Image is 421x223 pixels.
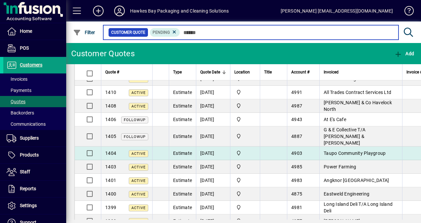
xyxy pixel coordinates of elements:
[131,206,146,210] span: Active
[200,68,226,76] div: Quote Date
[20,169,30,174] span: Staff
[131,91,146,95] span: Active
[3,147,66,163] a: Products
[234,150,256,157] span: Central
[234,163,256,170] span: Central
[7,121,46,127] span: Communications
[20,45,29,51] span: POS
[71,26,97,38] button: Filter
[196,147,230,160] td: [DATE]
[109,5,130,17] button: Profile
[324,117,346,122] span: At E's Cafe
[105,164,116,169] span: 1403
[324,68,339,76] span: Invoiced
[20,152,39,157] span: Products
[3,23,66,40] a: Home
[324,68,398,76] div: Invoiced
[131,104,146,109] span: Active
[196,160,230,174] td: [DATE]
[3,181,66,197] a: Reports
[150,28,180,37] mat-chip: Pending Status: Pending
[264,68,272,76] span: Title
[264,68,283,76] div: Title
[153,30,170,35] span: Pending
[3,107,66,118] a: Backorders
[196,99,230,113] td: [DATE]
[3,164,66,180] a: Staff
[196,201,230,214] td: [DATE]
[200,68,220,76] span: Quote Date
[3,118,66,130] a: Communications
[105,117,116,122] span: 1406
[173,205,192,210] span: Estimate
[291,103,302,109] span: 4987
[105,178,116,183] span: 1401
[234,190,256,198] span: Central
[124,118,146,122] span: FOLLOWUP
[324,178,389,183] span: Angknor [GEOGRAPHIC_DATA]
[73,30,95,35] span: Filter
[291,191,302,197] span: 4875
[130,6,229,16] div: Hawkes Bay Packaging and Cleaning Solutions
[105,76,116,81] span: 1411
[324,127,365,146] span: G & E Collective T/A [PERSON_NAME] & [PERSON_NAME]
[291,205,302,210] span: 4981
[105,68,148,76] div: Quote #
[3,85,66,96] a: Payments
[105,191,116,197] span: 1400
[173,134,192,139] span: Estimate
[20,28,32,34] span: Home
[324,100,392,112] span: [PERSON_NAME] & Co Havelock North
[291,151,302,156] span: 4903
[291,90,302,95] span: 4991
[105,151,116,156] span: 1404
[131,179,146,183] span: Active
[105,68,119,76] span: Quote #
[324,151,386,156] span: Taupo Community Playgroup
[105,90,116,95] span: 1410
[291,164,302,169] span: 4985
[291,68,315,76] div: Account #
[234,177,256,184] span: Central
[234,133,256,140] span: Central
[3,40,66,57] a: POS
[173,103,192,109] span: Estimate
[324,90,391,95] span: All Trades Contract Services Ltd
[291,117,302,122] span: 4943
[234,116,256,123] span: Central
[88,5,109,17] button: Add
[131,192,146,197] span: Active
[20,135,39,141] span: Suppliers
[3,96,66,107] a: Quotes
[399,1,413,23] a: Knowledge Base
[173,68,182,76] span: Type
[105,103,116,109] span: 1408
[324,164,356,169] span: Power Farming
[196,174,230,187] td: [DATE]
[3,73,66,85] a: Invoices
[71,48,135,59] div: Customer Quotes
[291,68,309,76] span: Account #
[173,178,192,183] span: Estimate
[234,68,256,76] div: Location
[281,6,393,16] div: [PERSON_NAME] [EMAIL_ADDRESS][DOMAIN_NAME]
[173,191,192,197] span: Estimate
[173,90,192,95] span: Estimate
[105,205,116,210] span: 1399
[3,130,66,147] a: Suppliers
[196,126,230,147] td: [DATE]
[7,88,31,93] span: Payments
[7,99,25,104] span: Quotes
[173,151,192,156] span: Estimate
[20,186,36,191] span: Reports
[324,201,393,213] span: Long Island Deli T/A Long Island Deli
[131,152,146,156] span: Active
[20,203,37,208] span: Settings
[20,62,42,67] span: Customers
[234,204,256,211] span: Central
[291,134,302,139] span: 4887
[124,135,146,139] span: FOLLOWUP
[7,76,27,82] span: Invoices
[324,191,369,197] span: Eastweld Engineering
[393,48,416,60] button: Add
